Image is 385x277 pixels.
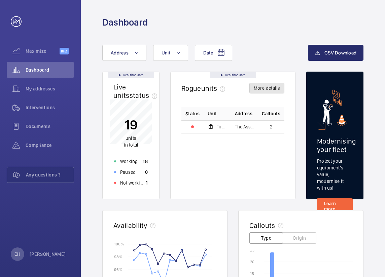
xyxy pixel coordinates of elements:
[26,123,74,130] span: Documents
[195,45,232,61] button: Date
[143,158,148,165] p: 18
[120,169,136,175] p: Paused
[308,45,363,61] button: CSV Download
[26,171,74,178] span: Any questions ?
[249,232,283,244] button: Type
[323,89,347,126] img: marketing-card.svg
[270,124,273,129] span: 2
[249,83,284,93] button: More details
[102,16,148,29] h1: Dashboard
[146,180,148,186] p: 1
[201,84,228,92] span: units
[324,50,356,55] span: CSV Download
[124,135,138,148] p: in total
[185,110,200,117] p: Status
[153,45,188,61] button: Unit
[26,48,60,54] span: Maximize
[111,50,129,55] span: Address
[162,50,170,55] span: Unit
[114,267,123,272] text: 96 %
[113,83,160,100] h2: Live units
[262,110,280,117] span: Callouts
[317,158,353,191] p: Protect your equipment's value, modernise it with us!
[317,137,353,154] h2: Modernising your fleet
[120,180,146,186] p: Not working
[130,91,160,100] span: status
[181,84,228,92] h2: Rogue
[108,72,154,78] div: Real time data
[126,135,136,141] span: units
[216,124,227,129] span: Fire Fighting Lift 2
[283,232,316,244] button: Origin
[250,247,254,252] text: 25
[26,85,74,92] span: My addresses
[250,260,254,264] text: 20
[249,221,275,230] h2: Callouts
[317,198,353,214] a: Learn more
[114,254,123,259] text: 98 %
[114,241,124,246] text: 100 %
[26,67,74,73] span: Dashboard
[26,104,74,111] span: Interventions
[203,50,213,55] span: Date
[113,221,147,230] h2: Availability
[235,110,252,117] span: Address
[124,116,138,133] p: 19
[30,251,66,258] p: [PERSON_NAME]
[120,158,138,165] p: Working
[250,271,254,276] text: 15
[145,169,148,175] p: 0
[60,48,69,54] span: Beta
[26,142,74,149] span: Compliance
[210,72,256,78] div: Real time data
[208,110,217,117] span: Unit
[14,251,20,258] p: CH
[102,45,146,61] button: Address
[235,124,254,129] span: The Assembly - Building C - [GEOGRAPHIC_DATA]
